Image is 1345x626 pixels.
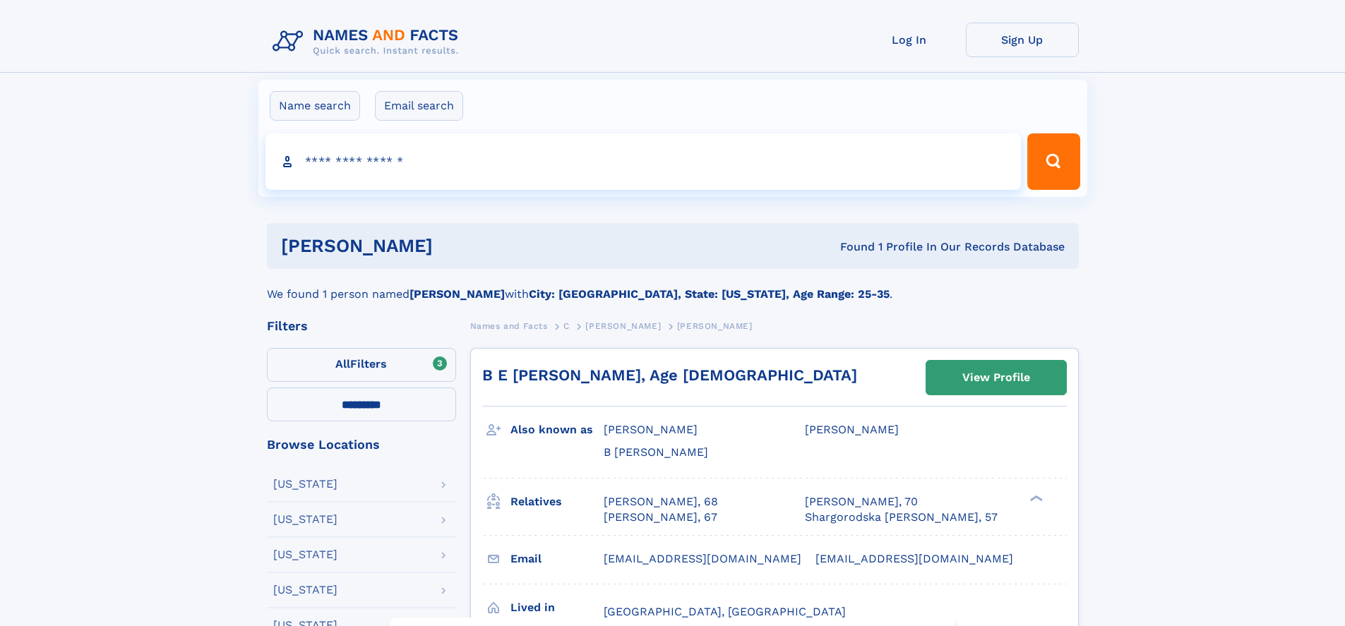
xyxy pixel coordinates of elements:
[926,361,1066,395] a: View Profile
[677,321,753,331] span: [PERSON_NAME]
[604,605,846,618] span: [GEOGRAPHIC_DATA], [GEOGRAPHIC_DATA]
[529,287,890,301] b: City: [GEOGRAPHIC_DATA], State: [US_STATE], Age Range: 25-35
[267,23,470,61] img: Logo Names and Facts
[563,321,570,331] span: C
[805,423,899,436] span: [PERSON_NAME]
[604,494,718,510] a: [PERSON_NAME], 68
[273,514,337,525] div: [US_STATE]
[267,320,456,332] div: Filters
[1027,493,1044,502] div: ❯
[604,510,717,525] a: [PERSON_NAME], 67
[510,418,604,442] h3: Also known as
[267,438,456,451] div: Browse Locations
[805,510,998,525] a: Shargorodska [PERSON_NAME], 57
[815,552,1013,565] span: [EMAIL_ADDRESS][DOMAIN_NAME]
[962,361,1030,394] div: View Profile
[267,269,1079,303] div: We found 1 person named with .
[273,478,337,490] div: [US_STATE]
[585,317,661,335] a: [PERSON_NAME]
[805,494,918,510] a: [PERSON_NAME], 70
[482,366,857,384] a: B E [PERSON_NAME], Age [DEMOGRAPHIC_DATA]
[636,239,1065,255] div: Found 1 Profile In Our Records Database
[966,23,1079,57] a: Sign Up
[281,237,637,255] h1: [PERSON_NAME]
[510,490,604,514] h3: Relatives
[273,584,337,596] div: [US_STATE]
[604,552,801,565] span: [EMAIL_ADDRESS][DOMAIN_NAME]
[470,317,548,335] a: Names and Facts
[410,287,505,301] b: [PERSON_NAME]
[267,348,456,382] label: Filters
[273,549,337,560] div: [US_STATE]
[604,423,698,436] span: [PERSON_NAME]
[1027,133,1080,190] button: Search Button
[335,357,350,371] span: All
[265,133,1022,190] input: search input
[375,91,463,121] label: Email search
[604,445,708,459] span: B [PERSON_NAME]
[585,321,661,331] span: [PERSON_NAME]
[563,317,570,335] a: C
[853,23,966,57] a: Log In
[510,547,604,571] h3: Email
[510,596,604,620] h3: Lived in
[270,91,360,121] label: Name search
